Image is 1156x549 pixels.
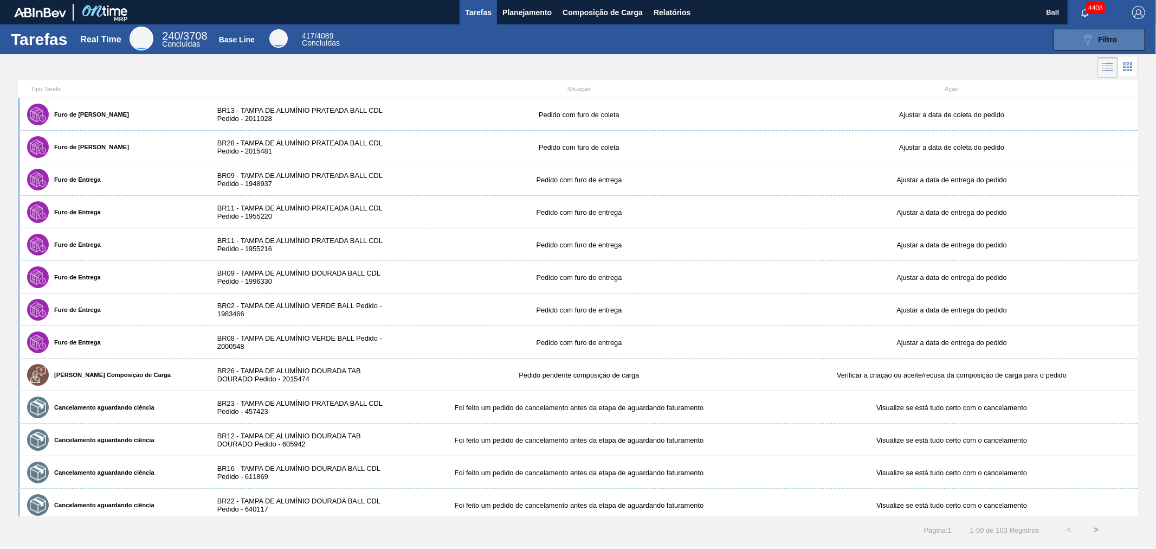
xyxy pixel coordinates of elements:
div: Foi feito um pedido de cancelamento antes da etapa de aguardando faturamento [393,469,766,477]
div: BR16 - TAMPA DE ALUMÍNIO DOURADA BALL CDL Pedido - 611869 [206,464,393,481]
span: Filtro [1099,35,1118,44]
label: Furo de Entrega [49,209,101,215]
span: Página : 1 [924,526,952,534]
span: Tarefas [465,6,492,19]
div: Visualize se está tudo certo com o cancelamento [765,501,1138,509]
div: Visualize se está tudo certo com o cancelamento [765,436,1138,444]
div: BR23 - TAMPA DE ALUMÍNIO PRATEADA BALL CDL Pedido - 457423 [206,399,393,416]
img: Logout [1132,6,1145,19]
span: Concluídas [302,39,340,47]
div: Situação [393,86,766,92]
label: Cancelamento aguardando ciência [49,404,154,411]
div: Pedido com furo de entrega [393,339,766,347]
div: BR09 - TAMPA DE ALUMÍNIO DOURADA BALL CDL Pedido - 1996330 [206,269,393,285]
span: 417 [302,31,314,40]
label: Cancelamento aguardando ciência [49,437,154,443]
button: Notificações [1068,5,1102,20]
div: BR28 - TAMPA DE ALUMÍNIO PRATEADA BALL CDL Pedido - 2015481 [206,139,393,155]
div: Visão em Cards [1118,57,1138,78]
label: Furo de Entrega [49,274,101,280]
div: Visão em Lista [1097,57,1118,78]
label: Furo de Entrega [49,176,101,183]
div: Visualize se está tudo certo com o cancelamento [765,404,1138,412]
span: / 3708 [162,30,207,42]
label: Cancelamento aguardando ciência [49,502,154,508]
div: BR13 - TAMPA DE ALUMÍNIO PRATEADA BALL CDL Pedido - 2011028 [206,106,393,123]
div: Base Line [302,33,340,47]
button: Filtro [1053,29,1145,50]
div: BR08 - TAMPA DE ALUMÍNIO VERDE BALL Pedido - 2000548 [206,334,393,350]
span: Planejamento [502,6,552,19]
div: Ajustar a data de coleta do pedido [765,111,1138,119]
div: Ajustar a data de entrega do pedido [765,339,1138,347]
div: Real Time [80,35,121,44]
label: Cancelamento aguardando ciência [49,469,154,476]
span: 240 [162,30,180,42]
span: 4408 [1086,2,1105,14]
div: Ação [765,86,1138,92]
label: Furo de Entrega [49,241,101,248]
div: Real Time [162,31,207,48]
div: Foi feito um pedido de cancelamento antes da etapa de aguardando faturamento [393,501,766,509]
div: Pedido com furo de entrega [393,273,766,282]
div: Pedido com furo de entrega [393,208,766,216]
div: BR12 - TAMPA DE ALUMÍNIO DOURADA TAB DOURADO Pedido - 605942 [206,432,393,448]
label: Furo de Entrega [49,307,101,313]
div: Base Line [219,35,255,44]
div: BR09 - TAMPA DE ALUMÍNIO PRATEADA BALL CDL Pedido - 1948937 [206,171,393,188]
div: BR02 - TAMPA DE ALUMÍNIO VERDE BALL Pedido - 1983466 [206,302,393,318]
span: 1 - 50 de 103 Registros [968,526,1039,534]
div: Pedido pendente composição de carga [393,371,766,379]
span: Relatórios [654,6,690,19]
div: BR26 - TAMPA DE ALUMÍNIO DOURADA TAB DOURADO Pedido - 2015474 [206,367,393,383]
span: Concluídas [162,40,200,48]
div: BR11 - TAMPA DE ALUMÍNIO PRATEADA BALL CDL Pedido - 1955220 [206,204,393,220]
div: Base Line [269,29,288,48]
div: Verificar a criação ou aceite/recusa da composição de carga para o pedido [765,371,1138,379]
div: Pedido com furo de coleta [393,143,766,151]
span: Composição de Carga [563,6,643,19]
label: [PERSON_NAME] Composição de Carga [49,372,171,378]
div: Pedido com furo de entrega [393,306,766,314]
div: Ajustar a data de entrega do pedido [765,306,1138,314]
h1: Tarefas [11,33,68,46]
div: Pedido com furo de entrega [393,241,766,249]
div: Tipo Tarefa [20,86,206,92]
div: BR22 - TAMPA DE ALUMÍNIO DOURADA BALL CDL Pedido - 640117 [206,497,393,513]
label: Furo de [PERSON_NAME] [49,111,129,118]
div: Visualize se está tudo certo com o cancelamento [765,469,1138,477]
div: Foi feito um pedido de cancelamento antes da etapa de aguardando faturamento [393,404,766,412]
div: BR11 - TAMPA DE ALUMÍNIO PRATEADA BALL CDL Pedido - 1955216 [206,237,393,253]
label: Furo de Entrega [49,339,101,346]
div: Real Time [130,27,153,50]
div: Ajustar a data de coleta do pedido [765,143,1138,151]
button: > [1083,516,1110,544]
div: Ajustar a data de entrega do pedido [765,273,1138,282]
span: / 4089 [302,31,333,40]
div: Foi feito um pedido de cancelamento antes da etapa de aguardando faturamento [393,436,766,444]
div: Pedido com furo de entrega [393,176,766,184]
div: Ajustar a data de entrega do pedido [765,241,1138,249]
img: TNhmsLtSVTkK8tSr43FrP2fwEKptu5GPRR3wAAAABJRU5ErkJggg== [14,8,66,17]
div: Ajustar a data de entrega do pedido [765,176,1138,184]
div: Pedido com furo de coleta [393,111,766,119]
div: Ajustar a data de entrega do pedido [765,208,1138,216]
label: Furo de [PERSON_NAME] [49,144,129,150]
button: < [1056,516,1083,544]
